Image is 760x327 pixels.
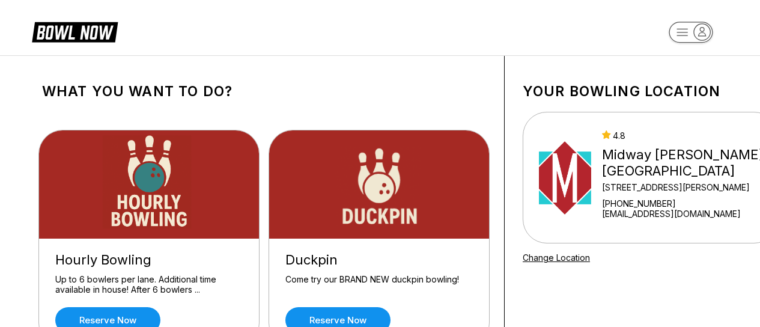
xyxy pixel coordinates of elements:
[285,274,473,295] div: Come try our BRAND NEW duckpin bowling!
[269,130,490,239] img: Duckpin
[55,274,243,295] div: Up to 6 bowlers per lane. Additional time available in house! After 6 bowlers ...
[39,130,260,239] img: Hourly Bowling
[539,133,591,223] img: Midway Bowling - Carlisle
[523,252,590,263] a: Change Location
[55,252,243,268] div: Hourly Bowling
[42,83,486,100] h1: What you want to do?
[285,252,473,268] div: Duckpin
